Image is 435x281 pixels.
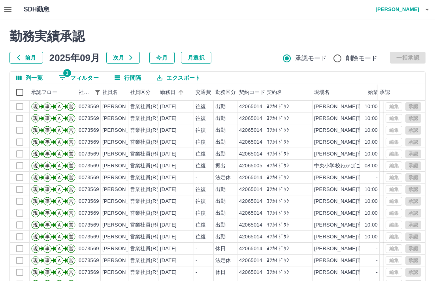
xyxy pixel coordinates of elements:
[69,199,73,204] text: 営
[33,199,38,204] text: 現
[196,84,211,101] div: 交通費
[215,84,236,101] div: 勤務区分
[102,139,145,146] div: [PERSON_NAME]
[239,162,262,170] div: 42065005
[196,174,197,182] div: -
[194,84,214,101] div: 交通費
[69,234,73,240] text: 営
[33,210,38,216] text: 現
[79,127,99,134] div: 0073569
[57,210,62,216] text: Ａ
[79,198,99,205] div: 0073569
[196,210,206,217] div: 往復
[33,116,38,121] text: 現
[45,246,50,251] text: 事
[79,233,99,241] div: 0073569
[92,87,103,98] button: フィルター表示
[69,187,73,192] text: 営
[69,151,73,157] text: 営
[130,221,168,229] div: 営業社員(R契約)
[33,222,38,228] text: 現
[196,127,206,134] div: 往復
[45,151,50,157] text: 事
[160,186,177,193] div: [DATE]
[57,104,62,109] text: Ａ
[214,84,237,101] div: 勤務区分
[57,163,62,169] text: Ａ
[265,84,313,101] div: 契約名
[314,245,378,253] div: [PERSON_NAME]市管理者
[130,186,168,193] div: 営業社員(R契約)
[365,198,378,205] div: 10:00
[365,210,378,217] div: 10:00
[365,233,378,241] div: 10:00
[346,54,378,63] span: 削除モード
[130,162,168,170] div: 営業社員(R契約)
[101,84,128,101] div: 社員名
[128,84,158,101] div: 社員区分
[196,221,206,229] div: 往復
[314,233,378,241] div: [PERSON_NAME]市管理者
[215,174,231,182] div: 法定休
[239,139,262,146] div: 42065014
[215,198,226,205] div: 出勤
[378,84,419,101] div: 承認
[33,175,38,180] text: 現
[380,84,390,101] div: 承認
[215,115,226,122] div: 出勤
[52,72,105,84] button: フィルター表示
[102,210,145,217] div: [PERSON_NAME]
[33,246,38,251] text: 現
[10,72,49,84] button: 列選択
[45,258,50,263] text: 事
[239,115,262,122] div: 42065014
[77,84,101,101] div: 社員番号
[160,84,175,101] div: 勤務日
[215,221,226,229] div: 出勤
[57,258,62,263] text: Ａ
[267,115,289,122] div: ﾖﾂｶｲﾄﾞｳｼ
[360,84,380,101] div: 始業
[69,210,73,216] text: 営
[57,187,62,192] text: Ａ
[79,162,99,170] div: 0073569
[79,150,99,158] div: 0073569
[239,210,262,217] div: 42065014
[30,84,77,101] div: 承認フロー
[130,174,168,182] div: 営業社員(R契約)
[102,186,145,193] div: [PERSON_NAME]
[45,270,50,275] text: 事
[196,139,206,146] div: 往復
[149,52,175,64] button: 今月
[130,233,168,241] div: 営業社員(R契約)
[45,116,50,121] text: 事
[215,257,231,264] div: 法定休
[57,175,62,180] text: Ａ
[267,84,282,101] div: 契約名
[314,186,378,193] div: [PERSON_NAME]市管理者
[160,174,177,182] div: [DATE]
[314,162,387,170] div: 中央小学校わかばこどもルーム
[365,162,378,170] div: 08:00
[69,222,73,228] text: 営
[69,175,73,180] text: 営
[239,245,262,253] div: 42065014
[57,151,62,157] text: Ａ
[314,221,378,229] div: [PERSON_NAME]市管理者
[57,139,62,145] text: Ａ
[160,210,177,217] div: [DATE]
[160,245,177,253] div: [DATE]
[314,115,378,122] div: [PERSON_NAME]市管理者
[215,269,226,276] div: 休日
[314,257,378,264] div: [PERSON_NAME]市管理者
[239,186,262,193] div: 42065014
[33,104,38,109] text: 現
[130,210,168,217] div: 営業社員(R契約)
[151,72,207,84] button: エクスポート
[63,69,71,77] span: 1
[314,103,378,111] div: [PERSON_NAME]市管理者
[215,103,226,111] div: 出勤
[79,103,99,111] div: 0073569
[239,257,262,264] div: 42065014
[160,221,177,229] div: [DATE]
